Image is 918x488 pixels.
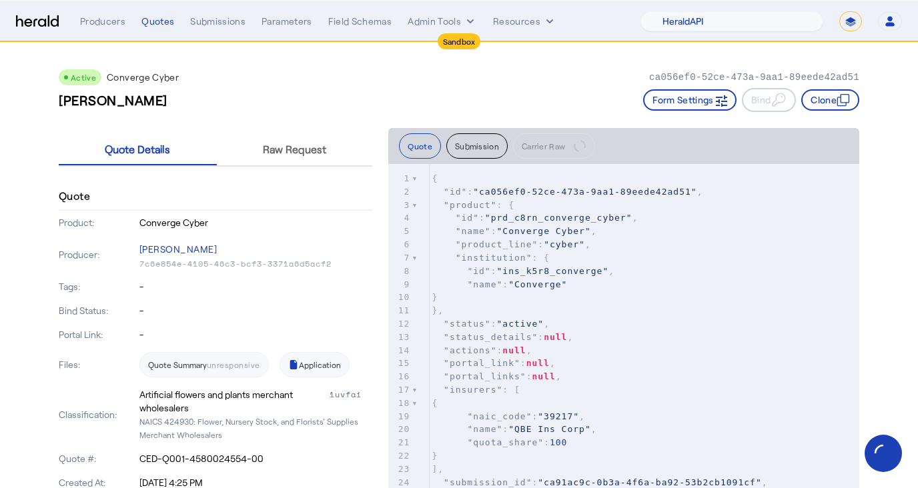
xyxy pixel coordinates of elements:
button: Bind [742,88,796,112]
span: "id" [456,213,479,223]
div: Producers [80,15,125,28]
span: : , [432,266,614,276]
div: 7 [388,251,412,265]
button: Quote [399,133,441,159]
span: : , [432,332,573,342]
p: CED-Q001-4580024554-00 [139,452,373,465]
span: : [ [432,385,520,395]
div: 9 [388,278,412,291]
span: "active" [497,319,544,329]
span: null [502,345,526,355]
span: "insurers" [444,385,502,395]
span: : [432,279,567,289]
div: 5 [388,225,412,238]
span: "product" [444,200,496,210]
div: 22 [388,449,412,463]
div: 20 [388,423,412,436]
button: Submission [446,133,508,159]
p: Quote #: [59,452,137,465]
span: : , [432,239,590,249]
button: internal dropdown menu [408,15,477,28]
span: null [532,371,555,381]
div: 6 [388,238,412,251]
span: "portal_link" [444,358,520,368]
span: "Converge Cyber" [497,226,591,236]
span: "naic_code" [467,411,532,421]
span: "submission_id" [444,477,532,487]
span: "cyber" [544,239,585,249]
button: Clone [801,89,859,111]
span: "Converge" [508,279,567,289]
span: : { [432,253,550,263]
span: : , [432,226,596,236]
span: : , [432,424,596,434]
span: Raw Request [263,144,326,155]
div: 19 [388,410,412,423]
div: Field Schemas [328,15,392,28]
p: Portal Link: [59,328,137,341]
img: Herald Logo [16,15,59,28]
p: ca056ef0-52ce-473a-9aa1-89eede42ad51 [649,71,859,84]
div: 1 [388,172,412,185]
span: Quote Details [105,144,170,155]
span: : { [432,200,514,210]
span: { [432,173,438,183]
p: Bind Status: [59,304,137,317]
p: Producer: [59,248,137,261]
h3: [PERSON_NAME] [59,91,167,109]
p: Tags: [59,280,137,293]
p: [PERSON_NAME] [139,240,373,259]
div: 17 [388,383,412,397]
span: } [432,451,438,461]
div: 16 [388,370,412,383]
span: "ca91ac9c-0b3a-4f6a-ba92-53b2cb1091cf" [538,477,761,487]
span: "QBE Ins Corp" [508,424,591,434]
div: Quotes [141,15,174,28]
span: } [432,292,438,302]
span: "id" [444,187,467,197]
span: : , [432,213,638,223]
span: "name" [467,279,502,289]
p: Product: [59,216,137,229]
p: Files: [59,358,137,371]
div: 11 [388,304,412,317]
span: "portal_links" [444,371,526,381]
span: null [544,332,567,342]
span: "ca056ef0-52ce-473a-9aa1-89eede42ad51" [473,187,697,197]
button: Form Settings [643,89,737,111]
p: - [139,328,373,341]
span: "prd_c8rn_converge_cyber" [485,213,632,223]
div: 23 [388,463,412,476]
span: : , [432,187,703,197]
button: Carrier Raw [513,133,595,159]
div: Artificial flowers and plants merchant wholesalers [139,388,328,415]
div: 14 [388,344,412,357]
span: "name" [467,424,502,434]
p: 7c6e854e-4105-46c3-bcf3-3371a6d5acf2 [139,259,373,269]
div: 3 [388,199,412,212]
div: 18 [388,397,412,410]
div: 12 [388,317,412,331]
div: 4 [388,211,412,225]
span: "status_details" [444,332,538,342]
div: 13 [388,331,412,344]
span: "actions" [444,345,496,355]
span: "name" [456,226,491,236]
button: Resources dropdown menu [493,15,556,28]
span: : , [432,411,585,421]
h4: Quote [59,188,90,204]
span: Active [71,73,96,82]
p: Converge Cyber [107,71,179,84]
span: : , [432,477,767,487]
span: "product_line" [456,239,538,249]
div: 10 [388,291,412,304]
p: NAICS 424930: Flower, Nursery Stock, and Florists' Supplies Merchant Wholesalers [139,415,373,441]
span: "id" [467,266,490,276]
p: - [139,304,373,317]
div: Parameters [262,15,312,28]
span: "quota_share" [467,437,544,447]
span: 100 [550,437,567,447]
a: Application [280,352,350,377]
div: Sandbox [438,33,481,49]
p: Classification: [59,408,137,421]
